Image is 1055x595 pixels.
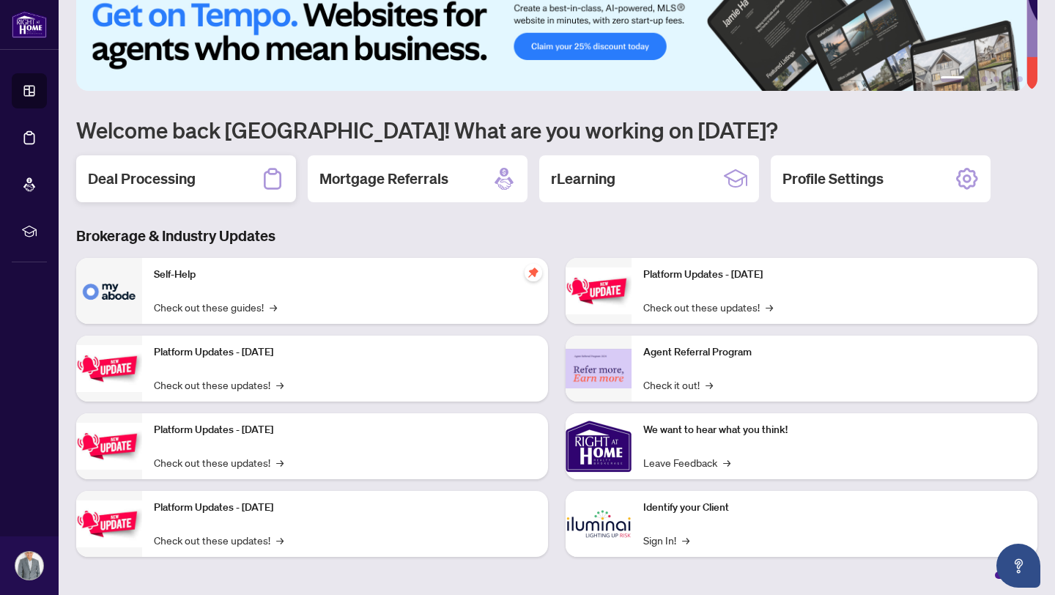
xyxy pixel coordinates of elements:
[15,552,43,580] img: Profile Icon
[154,532,284,548] a: Check out these updates!→
[12,11,47,38] img: logo
[76,423,142,469] img: Platform Updates - July 21, 2025
[993,76,999,82] button: 4
[270,299,277,315] span: →
[723,454,730,470] span: →
[76,500,142,547] img: Platform Updates - July 8, 2025
[643,454,730,470] a: Leave Feedback→
[154,377,284,393] a: Check out these updates!→
[566,491,632,557] img: Identify your Client
[643,344,1026,361] p: Agent Referral Program
[154,299,277,315] a: Check out these guides!→
[88,169,196,189] h2: Deal Processing
[76,226,1037,246] h3: Brokerage & Industry Updates
[76,116,1037,144] h1: Welcome back [GEOGRAPHIC_DATA]! What are you working on [DATE]?
[643,299,773,315] a: Check out these updates!→
[706,377,713,393] span: →
[566,349,632,389] img: Agent Referral Program
[154,422,536,438] p: Platform Updates - [DATE]
[982,76,988,82] button: 3
[566,413,632,479] img: We want to hear what you think!
[643,377,713,393] a: Check it out!→
[1017,76,1023,82] button: 6
[643,500,1026,516] p: Identify your Client
[682,532,689,548] span: →
[525,264,542,281] span: pushpin
[276,454,284,470] span: →
[996,544,1040,588] button: Open asap
[154,500,536,516] p: Platform Updates - [DATE]
[276,377,284,393] span: →
[154,344,536,361] p: Platform Updates - [DATE]
[551,169,615,189] h2: rLearning
[643,267,1026,283] p: Platform Updates - [DATE]
[782,169,884,189] h2: Profile Settings
[76,258,142,324] img: Self-Help
[276,532,284,548] span: →
[766,299,773,315] span: →
[941,76,964,82] button: 1
[1005,76,1011,82] button: 5
[154,267,536,283] p: Self-Help
[643,422,1026,438] p: We want to hear what you think!
[970,76,976,82] button: 2
[319,169,448,189] h2: Mortgage Referrals
[76,345,142,391] img: Platform Updates - September 16, 2025
[154,454,284,470] a: Check out these updates!→
[643,532,689,548] a: Sign In!→
[566,267,632,314] img: Platform Updates - June 23, 2025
